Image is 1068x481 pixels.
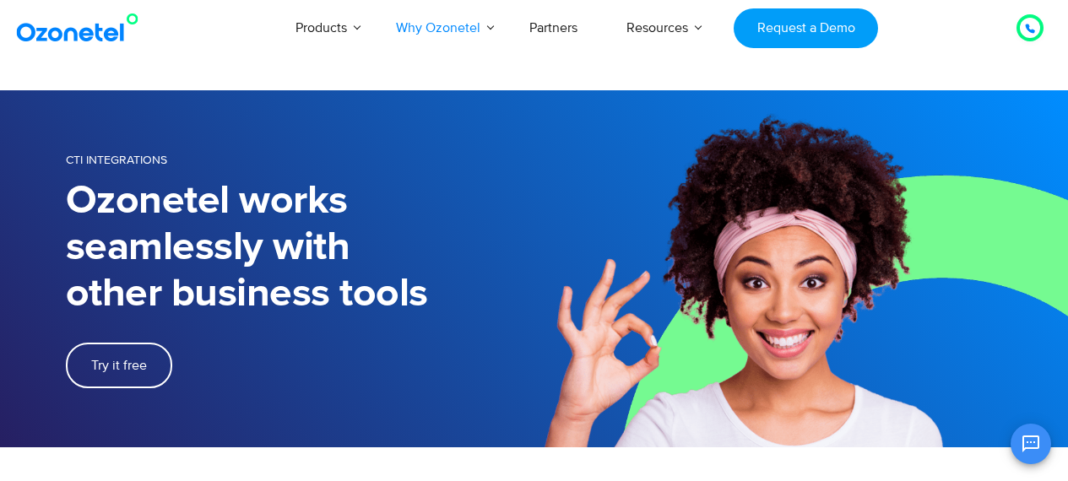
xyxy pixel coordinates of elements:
a: Try it free [66,343,172,388]
h1: Ozonetel works seamlessly with other business tools [66,178,534,317]
a: Request a Demo [734,8,878,48]
span: CTI Integrations [66,153,167,167]
span: Try it free [91,359,147,372]
button: Open chat [1011,424,1051,464]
